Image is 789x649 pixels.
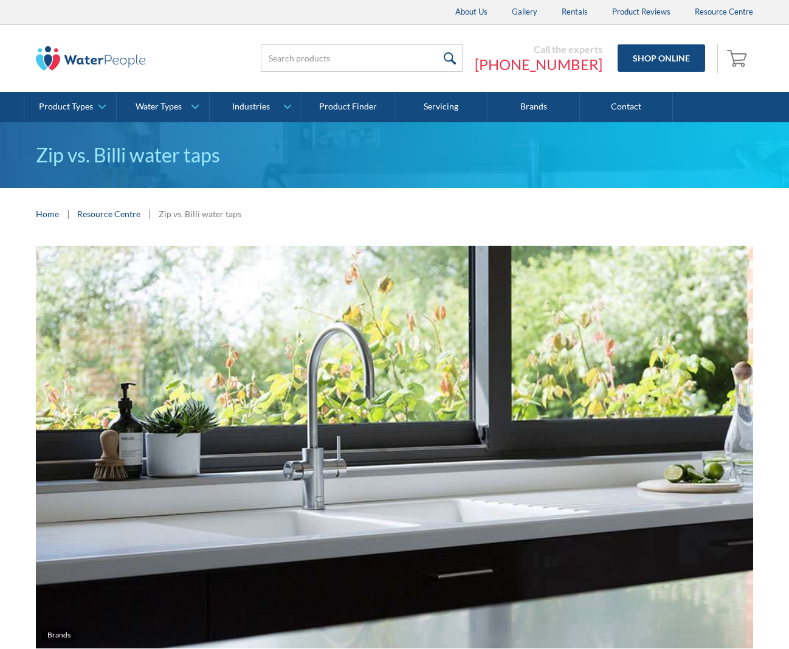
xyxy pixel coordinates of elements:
a: Product Finder [302,92,394,122]
a: Open empty cart [724,44,753,73]
a: Brands [488,92,580,122]
a: Product Types [24,92,116,122]
input: Search products [261,44,463,72]
img: The Water People [36,46,145,71]
div: | [146,206,153,221]
h1: Zip vs. Billi water taps [36,141,753,170]
a: Shop Online [618,44,705,72]
div: Call the experts [475,43,602,55]
a: Water Types [117,92,208,122]
div: | [65,206,71,221]
div: Zip vs. Billi water taps [159,207,241,220]
a: Servicing [395,92,488,122]
a: [PHONE_NUMBER] [475,55,602,74]
div: Water Types [136,102,182,112]
img: shopping cart [727,48,750,68]
div: Brands [47,630,71,640]
a: Home [36,207,59,220]
a: Industries [210,92,301,122]
a: Resource Centre [77,207,140,220]
div: Product Types [39,102,93,112]
img: billi vs zip main hero [36,246,753,648]
div: Industries [232,102,270,112]
a: Contact [580,92,672,122]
